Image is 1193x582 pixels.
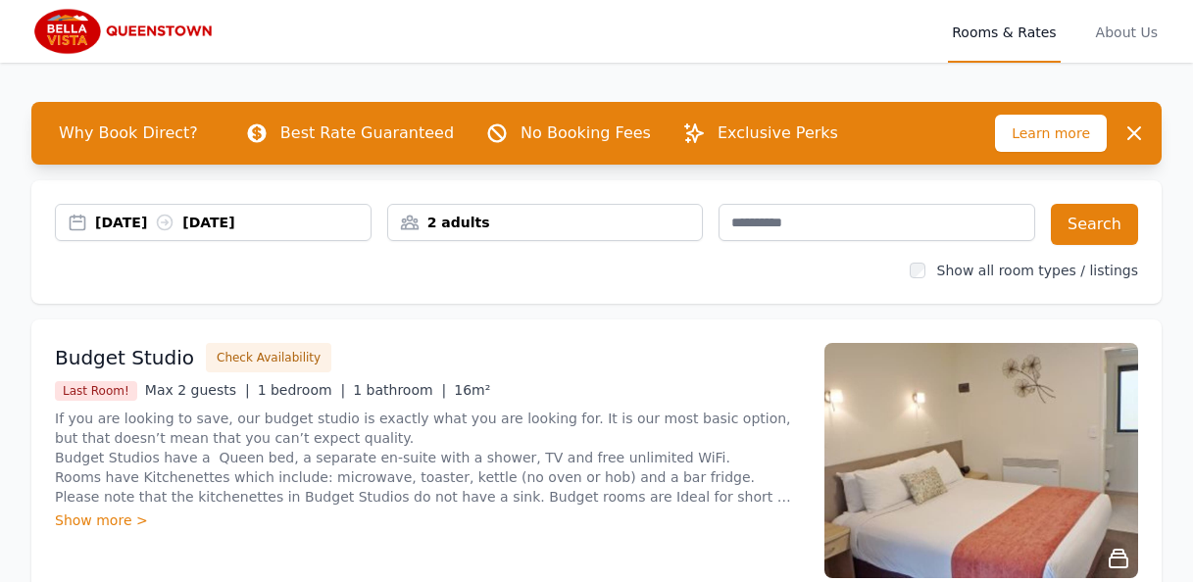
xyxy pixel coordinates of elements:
[95,213,371,232] div: [DATE] [DATE]
[937,263,1138,278] label: Show all room types / listings
[55,344,194,371] h3: Budget Studio
[353,382,446,398] span: 1 bathroom |
[145,382,250,398] span: Max 2 guests |
[43,114,214,153] span: Why Book Direct?
[995,115,1107,152] span: Learn more
[388,213,703,232] div: 2 adults
[55,381,137,401] span: Last Room!
[206,343,331,372] button: Check Availability
[1051,204,1138,245] button: Search
[521,121,651,145] p: No Booking Fees
[454,382,490,398] span: 16m²
[31,8,220,55] img: Bella Vista Queenstown
[718,121,838,145] p: Exclusive Perks
[258,382,346,398] span: 1 bedroom |
[55,409,801,507] p: If you are looking to save, our budget studio is exactly what you are looking for. It is our most...
[280,121,454,145] p: Best Rate Guaranteed
[55,510,801,530] div: Show more >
